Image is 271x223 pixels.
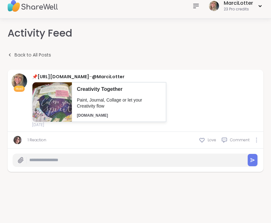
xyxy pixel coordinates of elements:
p: Paint, Journal, Collage or let your Creativity flow [77,97,161,109]
div: 23 Pro credits [224,7,253,12]
img: laurarose [14,136,22,144]
img: f9fe982f-1664-4ebe-981d-ef71427cf2cf [32,82,72,122]
a: @MarciLotter [92,73,124,80]
a: 1 Reaction [28,137,46,143]
p: [DOMAIN_NAME] [77,113,161,118]
a: Creativity TogetherPaint, Journal, Collage or let your Creativity flow[DOMAIN_NAME] [32,82,166,122]
span: Comment [230,137,250,143]
span: Love [208,137,216,143]
span: Host [16,86,23,91]
h3: Activity Feed [8,26,72,40]
a: Back to All Posts [8,48,51,62]
div: 📌 – [32,73,166,80]
span: Back to All Posts [14,52,51,58]
p: Creativity Together [77,86,161,93]
a: [URL][DOMAIN_NAME] [37,73,89,80]
img: MarciLotter [209,1,219,11]
span: [DATE] [32,122,166,128]
img: MarciLotter [11,73,27,89]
